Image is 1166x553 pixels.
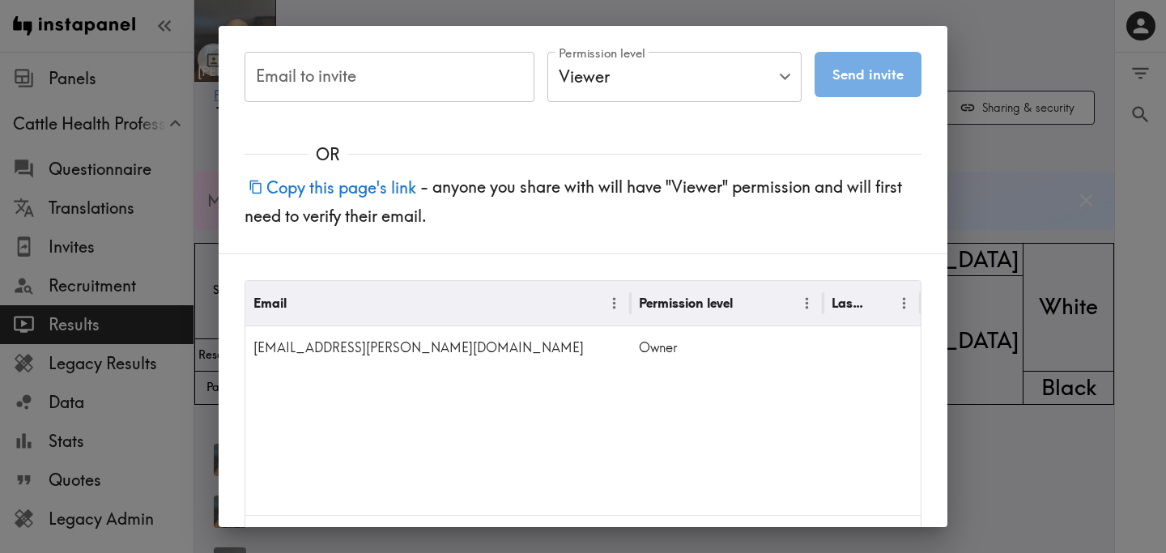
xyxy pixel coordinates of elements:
[815,52,921,97] button: Send invite
[631,326,823,368] div: Owner
[734,291,760,316] button: Sort
[832,295,866,311] div: Last Viewed
[794,291,819,316] button: Menu
[253,295,287,311] div: Email
[219,166,947,253] div: - anyone you share with will have "Viewer" permission and will first need to verify their email.
[867,291,892,316] button: Sort
[309,143,347,166] span: OR
[559,45,645,62] label: Permission level
[602,291,627,316] button: Menu
[245,170,420,205] button: Copy this page's link
[892,291,917,316] button: Menu
[245,326,631,368] div: bforbes@bader-rutter.com
[639,295,733,311] div: Permission level
[547,52,802,102] div: Viewer
[288,291,313,316] button: Sort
